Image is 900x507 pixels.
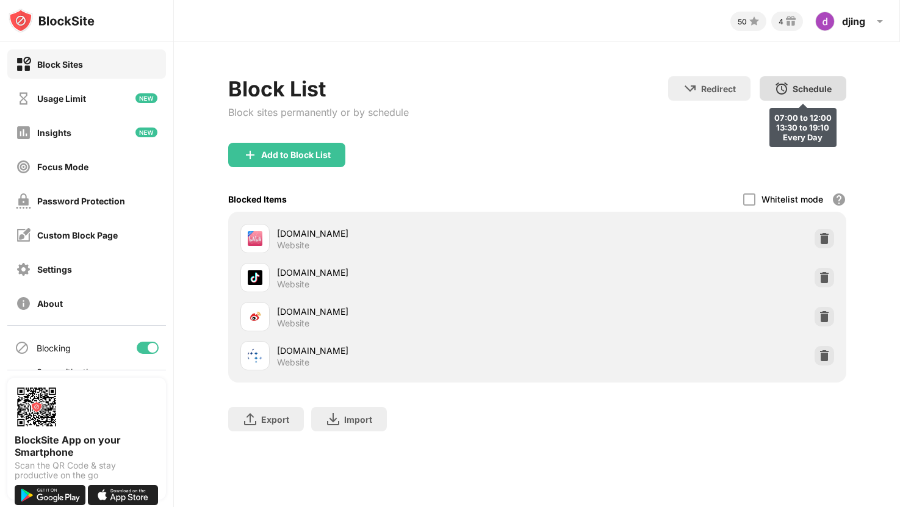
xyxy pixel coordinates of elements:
[248,270,262,285] img: favicons
[761,194,823,204] div: Whitelist mode
[15,434,159,458] div: BlockSite App on your Smartphone
[738,17,747,26] div: 50
[779,17,783,26] div: 4
[15,340,29,355] img: blocking-icon.svg
[344,414,372,425] div: Import
[774,132,832,142] div: Every Day
[277,240,309,251] div: Website
[16,262,31,277] img: settings-off.svg
[37,264,72,275] div: Settings
[37,59,83,70] div: Block Sites
[16,125,31,140] img: insights-off.svg
[37,162,88,172] div: Focus Mode
[277,318,309,329] div: Website
[277,305,538,318] div: [DOMAIN_NAME]
[793,84,832,94] div: Schedule
[37,298,63,309] div: About
[248,309,262,324] img: favicons
[277,357,309,368] div: Website
[248,231,262,246] img: favicons
[228,194,287,204] div: Blocked Items
[37,343,71,353] div: Blocking
[15,461,159,480] div: Scan the QR Code & stay productive on the go
[16,228,31,243] img: customize-block-page-off.svg
[248,348,262,363] img: favicons
[37,93,86,104] div: Usage Limit
[135,128,157,137] img: new-icon.svg
[16,91,31,106] img: time-usage-off.svg
[9,9,95,33] img: logo-blocksite.svg
[15,485,85,505] img: get-it-on-google-play.svg
[261,150,331,160] div: Add to Block List
[815,12,835,31] img: ACg8ocKDI-V0e4xWGbfQkkEGYqzF67mPj0ffMTQP9aT2Wc9y=s96-c
[16,159,31,174] img: focus-off.svg
[277,344,538,357] div: [DOMAIN_NAME]
[228,76,409,101] div: Block List
[701,84,736,94] div: Redirect
[261,414,289,425] div: Export
[774,123,832,132] div: 13:30 to 19:10
[277,227,538,240] div: [DOMAIN_NAME]
[37,367,99,387] div: Sync with other devices
[15,385,59,429] img: options-page-qr-code.png
[228,106,409,118] div: Block sites permanently or by schedule
[16,296,31,311] img: about-off.svg
[37,230,118,240] div: Custom Block Page
[783,14,798,29] img: reward-small.svg
[37,196,125,206] div: Password Protection
[135,93,157,103] img: new-icon.svg
[842,15,865,27] div: djing
[774,113,832,123] div: 07:00 to 12:00
[747,14,761,29] img: points-small.svg
[37,128,71,138] div: Insights
[88,485,159,505] img: download-on-the-app-store.svg
[277,266,538,279] div: [DOMAIN_NAME]
[16,193,31,209] img: password-protection-off.svg
[277,279,309,290] div: Website
[16,57,31,72] img: block-on.svg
